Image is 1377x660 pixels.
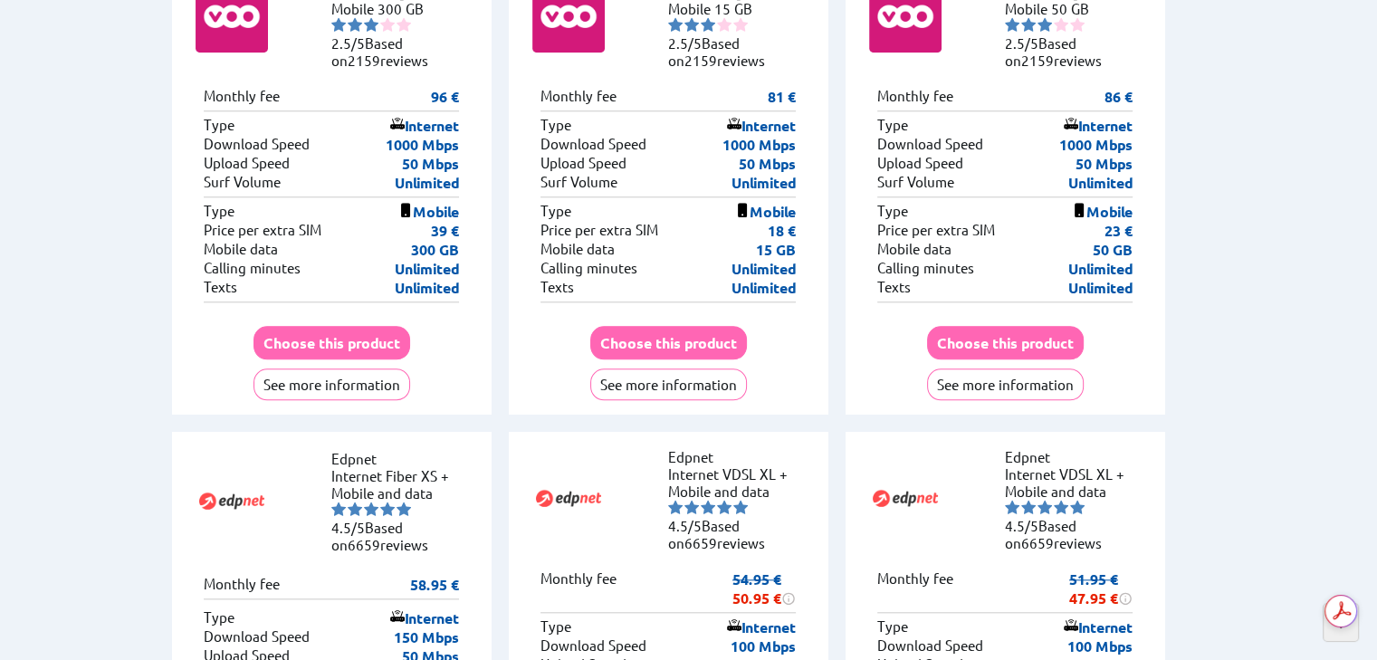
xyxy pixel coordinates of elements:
[380,17,395,32] img: starnr4
[540,259,637,278] p: Calling minutes
[204,87,280,106] p: Monthly fee
[732,278,796,297] p: Unlimited
[590,376,747,393] a: See more information
[204,173,281,192] p: Surf Volume
[1069,569,1118,588] s: 51.95 €
[253,334,410,351] a: Choose this product
[717,500,732,514] img: starnr4
[756,240,796,259] p: 15 GB
[1005,34,1141,69] li: Based on reviews
[1005,500,1019,514] img: starnr1
[395,173,459,192] p: Unlimited
[1072,203,1086,217] img: icon of mobile
[1021,52,1054,69] span: 2159
[395,259,459,278] p: Unlimited
[768,221,796,240] p: 18 €
[927,368,1084,400] button: See more information
[727,617,796,636] p: Internet
[540,617,571,636] p: Type
[204,154,290,173] p: Upload Speed
[877,173,954,192] p: Surf Volume
[1064,116,1133,135] p: Internet
[877,87,953,106] p: Monthly fee
[331,519,365,536] span: 4.5/5
[877,617,908,636] p: Type
[1064,117,1078,131] img: icon of internet
[204,116,234,135] p: Type
[877,278,911,297] p: Texts
[1059,135,1133,154] p: 1000 Mbps
[540,278,574,297] p: Texts
[1038,17,1052,32] img: starnr3
[1021,17,1036,32] img: starnr2
[204,259,301,278] p: Calling minutes
[540,202,571,221] p: Type
[877,636,983,655] p: Download Speed
[331,34,467,69] li: Based on reviews
[781,591,796,606] img: information
[877,202,908,221] p: Type
[380,502,395,516] img: starnr4
[701,500,715,514] img: starnr3
[717,17,732,32] img: starnr4
[253,326,410,359] button: Choose this product
[590,326,747,359] button: Choose this product
[540,154,626,173] p: Upload Speed
[204,135,310,154] p: Download Speed
[1068,259,1133,278] p: Unlimited
[386,135,459,154] p: 1000 Mbps
[877,240,951,259] p: Mobile data
[668,448,804,465] li: Edpnet
[668,465,804,500] li: Internet VDSL XL + Mobile and data
[402,154,459,173] p: 50 Mbps
[869,462,942,534] img: Logo of Edpnet
[1005,517,1141,551] li: Based on reviews
[331,450,467,467] li: Edpnet
[1054,500,1068,514] img: starnr4
[204,221,321,240] p: Price per extra SIM
[204,202,234,221] p: Type
[927,376,1084,393] a: See more information
[540,240,615,259] p: Mobile data
[540,636,646,655] p: Download Speed
[1005,517,1038,534] span: 4.5/5
[348,536,380,553] span: 6659
[727,117,741,131] img: icon of internet
[701,17,715,32] img: starnr3
[684,52,717,69] span: 2159
[1093,240,1133,259] p: 50 GB
[1021,500,1036,514] img: starnr2
[1118,591,1133,606] img: information
[1072,202,1133,221] p: Mobile
[722,135,796,154] p: 1000 Mbps
[348,52,380,69] span: 2159
[1038,500,1052,514] img: starnr3
[331,467,467,502] li: Internet Fiber XS + Mobile and data
[1064,618,1078,633] img: icon of internet
[1005,34,1038,52] span: 2.5/5
[1054,17,1068,32] img: starnr4
[1070,17,1085,32] img: starnr5
[1005,17,1019,32] img: starnr1
[668,517,702,534] span: 4.5/5
[532,462,605,534] img: Logo of Edpnet
[331,502,346,516] img: starnr1
[768,87,796,106] p: 81 €
[390,116,459,135] p: Internet
[431,221,459,240] p: 39 €
[727,618,741,633] img: icon of internet
[540,173,617,192] p: Surf Volume
[390,608,459,627] p: Internet
[364,17,378,32] img: starnr3
[1068,278,1133,297] p: Unlimited
[731,636,796,655] p: 100 Mbps
[877,221,995,240] p: Price per extra SIM
[390,117,405,131] img: icon of internet
[398,203,413,217] img: icon of mobile
[410,575,459,594] p: 58.95 €
[395,278,459,297] p: Unlimited
[732,173,796,192] p: Unlimited
[668,34,702,52] span: 2.5/5
[411,240,459,259] p: 300 GB
[877,116,908,135] p: Type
